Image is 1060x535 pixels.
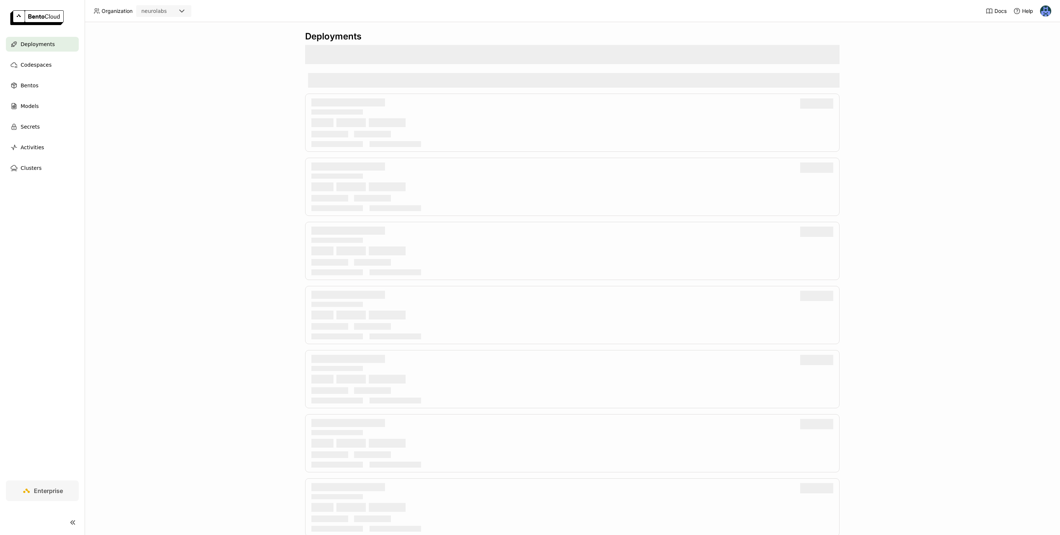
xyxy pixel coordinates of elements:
[994,8,1007,14] span: Docs
[21,40,55,49] span: Deployments
[21,102,39,111] span: Models
[21,81,38,90] span: Bentos
[34,487,63,494] span: Enterprise
[6,480,79,501] a: Enterprise
[986,7,1007,15] a: Docs
[6,119,79,134] a: Secrets
[1013,7,1033,15] div: Help
[21,60,52,69] span: Codespaces
[21,143,44,152] span: Activities
[21,164,42,172] span: Clusters
[1040,6,1051,17] img: Paul Pop
[6,99,79,113] a: Models
[21,122,40,131] span: Secrets
[141,7,167,15] div: neurolabs
[10,10,64,25] img: logo
[6,140,79,155] a: Activities
[6,78,79,93] a: Bentos
[6,57,79,72] a: Codespaces
[102,8,132,14] span: Organization
[6,161,79,175] a: Clusters
[6,37,79,52] a: Deployments
[305,31,840,42] div: Deployments
[1022,8,1033,14] span: Help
